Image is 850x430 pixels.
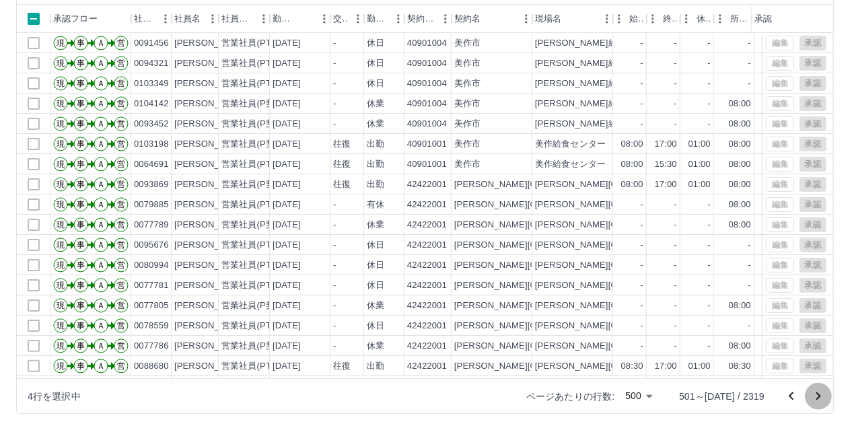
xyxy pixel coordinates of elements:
[77,180,85,189] text: 事
[221,178,287,191] div: 営業社員(P契約)
[57,260,65,270] text: 現
[50,5,131,33] div: 承認フロー
[314,9,334,29] button: メニュー
[535,118,662,131] div: [PERSON_NAME]給食センター
[134,118,169,131] div: 0093452
[680,5,714,33] div: 休憩
[655,178,677,191] div: 17:00
[641,199,643,211] div: -
[273,158,301,171] div: [DATE]
[674,219,677,231] div: -
[174,299,248,312] div: [PERSON_NAME]
[454,299,621,312] div: [PERSON_NAME][GEOGRAPHIC_DATA]
[367,138,384,151] div: 出勤
[333,239,336,252] div: -
[77,79,85,88] text: 事
[57,301,65,310] text: 現
[203,9,223,29] button: メニュー
[57,59,65,68] text: 現
[134,57,169,70] div: 0094321
[778,383,805,410] button: 前のページへ
[221,279,292,292] div: 営業社員(PT契約)
[407,98,447,110] div: 40901004
[174,199,248,211] div: [PERSON_NAME]
[221,77,292,90] div: 営業社員(PT契約)
[174,138,248,151] div: [PERSON_NAME]
[748,77,751,90] div: -
[367,57,384,70] div: 休日
[134,37,169,50] div: 0091456
[333,158,351,171] div: 往復
[57,38,65,48] text: 現
[221,98,287,110] div: 営業社員(P契約)
[117,321,125,330] text: 営
[273,37,301,50] div: [DATE]
[131,5,172,33] div: 社員番号
[407,219,447,231] div: 42422001
[273,259,301,272] div: [DATE]
[221,5,254,33] div: 社員区分
[273,5,295,33] div: 勤務日
[77,59,85,68] text: 事
[452,5,532,33] div: 契約名
[77,220,85,229] text: 事
[97,38,105,48] text: Ａ
[641,57,643,70] div: -
[621,158,643,171] div: 08:00
[641,259,643,272] div: -
[535,158,606,171] div: 美作給食センター
[117,38,125,48] text: 営
[174,77,248,90] div: [PERSON_NAME]
[174,219,248,231] div: [PERSON_NAME]
[348,9,368,29] button: メニュー
[367,320,384,332] div: 休日
[117,200,125,209] text: 営
[117,99,125,108] text: 営
[655,158,677,171] div: 15:30
[57,119,65,129] text: 現
[333,5,348,33] div: 交通費
[621,138,643,151] div: 08:00
[77,260,85,270] text: 事
[221,239,292,252] div: 営業社員(PT契約)
[748,259,751,272] div: -
[97,260,105,270] text: Ａ
[221,299,287,312] div: 営業社員(P契約)
[367,239,384,252] div: 休日
[333,279,336,292] div: -
[57,79,65,88] text: 現
[333,118,336,131] div: -
[367,98,384,110] div: 休業
[134,178,169,191] div: 0093869
[97,59,105,68] text: Ａ
[273,57,301,70] div: [DATE]
[535,77,662,90] div: [PERSON_NAME]給食センター
[134,199,169,211] div: 0079885
[730,5,752,33] div: 所定開始
[729,118,751,131] div: 08:00
[407,279,447,292] div: 42422001
[330,5,364,33] div: 交通費
[221,199,292,211] div: 営業社員(PT契約)
[219,5,270,33] div: 社員区分
[97,321,105,330] text: Ａ
[77,99,85,108] text: 事
[97,220,105,229] text: Ａ
[407,57,447,70] div: 40901004
[407,239,447,252] div: 42422001
[641,299,643,312] div: -
[404,5,452,33] div: 契約コード
[454,158,481,171] div: 美作市
[77,159,85,169] text: 事
[134,98,169,110] div: 0104142
[535,57,662,70] div: [PERSON_NAME]給食センター
[535,320,772,332] div: [PERSON_NAME][GEOGRAPHIC_DATA]学校給食センター
[454,320,621,332] div: [PERSON_NAME][GEOGRAPHIC_DATA]
[535,178,772,191] div: [PERSON_NAME][GEOGRAPHIC_DATA]学校給食センター
[117,260,125,270] text: 営
[273,320,301,332] div: [DATE]
[273,239,301,252] div: [DATE]
[134,5,155,33] div: 社員番号
[674,320,677,332] div: -
[708,259,711,272] div: -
